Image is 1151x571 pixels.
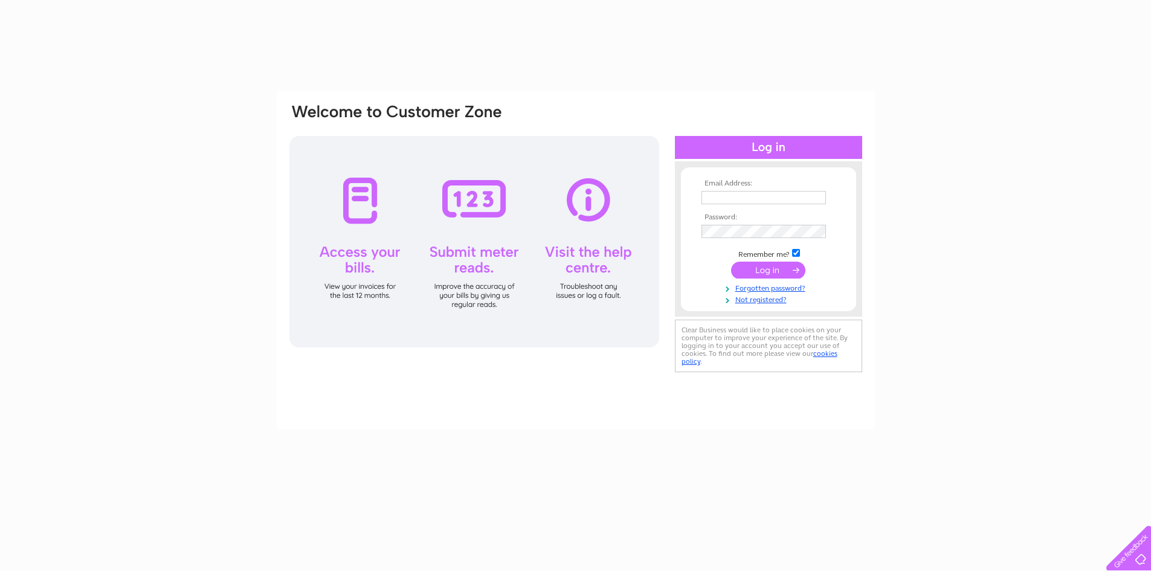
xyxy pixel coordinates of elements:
[682,349,837,366] a: cookies policy
[675,320,862,372] div: Clear Business would like to place cookies on your computer to improve your experience of the sit...
[701,293,839,305] a: Not registered?
[701,282,839,293] a: Forgotten password?
[698,247,839,259] td: Remember me?
[731,262,805,279] input: Submit
[698,179,839,188] th: Email Address:
[698,213,839,222] th: Password:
